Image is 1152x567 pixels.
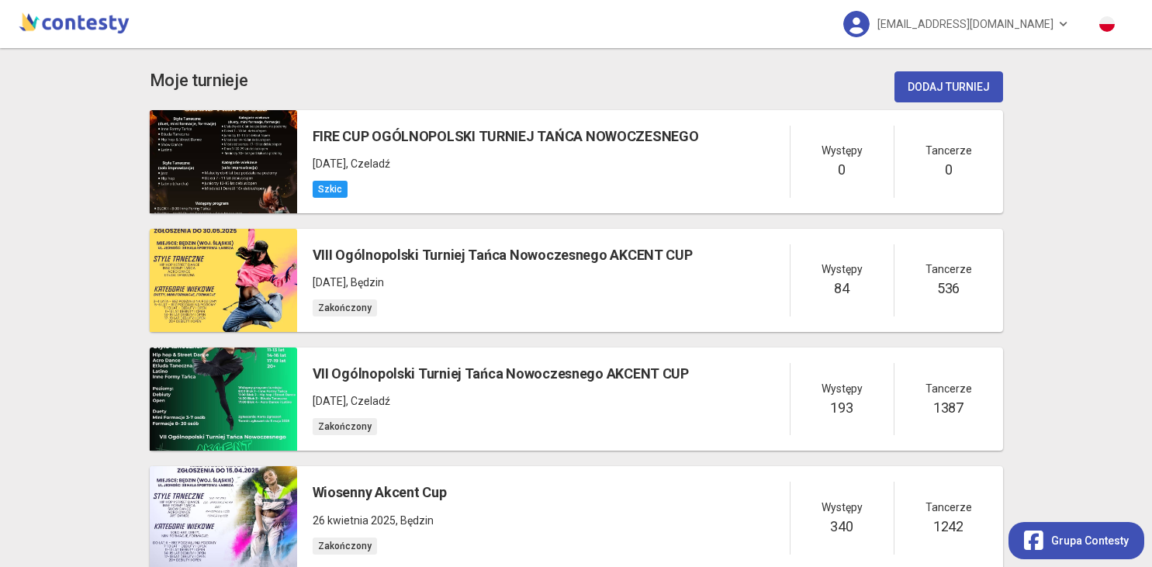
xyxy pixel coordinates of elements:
h5: 340 [830,516,853,538]
span: Szkic [313,181,348,198]
span: Występy [822,142,863,159]
span: [DATE] [313,157,346,170]
span: Występy [822,261,863,278]
span: Występy [822,499,863,516]
h5: Wiosenny Akcent Cup [313,482,447,503]
span: [DATE] [313,276,346,289]
span: [DATE] [313,395,346,407]
h5: VII Ogólnopolski Turniej Tańca Nowoczesnego AKCENT CUP [313,363,689,385]
h3: Moje turnieje [150,67,248,95]
h5: 1242 [933,516,963,538]
h5: 0 [838,159,846,181]
h5: 84 [834,278,849,299]
span: Zakończony [313,538,377,555]
span: Tancerze [925,380,972,397]
span: Tancerze [925,261,972,278]
h5: FIRE CUP OGÓLNOPOLSKI TURNIEJ TAŃCA NOWOCZESNEGO [313,126,699,147]
span: , Czeladź [346,395,390,407]
h5: 0 [945,159,953,181]
span: [EMAIL_ADDRESS][DOMAIN_NAME] [877,8,1053,40]
span: Tancerze [925,142,972,159]
span: Występy [822,380,863,397]
span: Tancerze [925,499,972,516]
span: Zakończony [313,418,377,435]
h5: 536 [937,278,960,299]
h5: 1387 [933,397,963,419]
button: Dodaj turniej [894,71,1003,102]
h5: VIII Ogólnopolski Turniej Tańca Nowoczesnego AKCENT CUP [313,244,693,266]
h5: 193 [830,397,853,419]
span: Grupa Contesty [1051,532,1129,549]
span: , Będzin [396,514,434,527]
span: , Będzin [346,276,384,289]
span: 26 kwietnia 2025 [313,514,396,527]
app-title: competition-list.title [150,67,248,95]
span: Zakończony [313,299,377,316]
span: , Czeladź [346,157,390,170]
